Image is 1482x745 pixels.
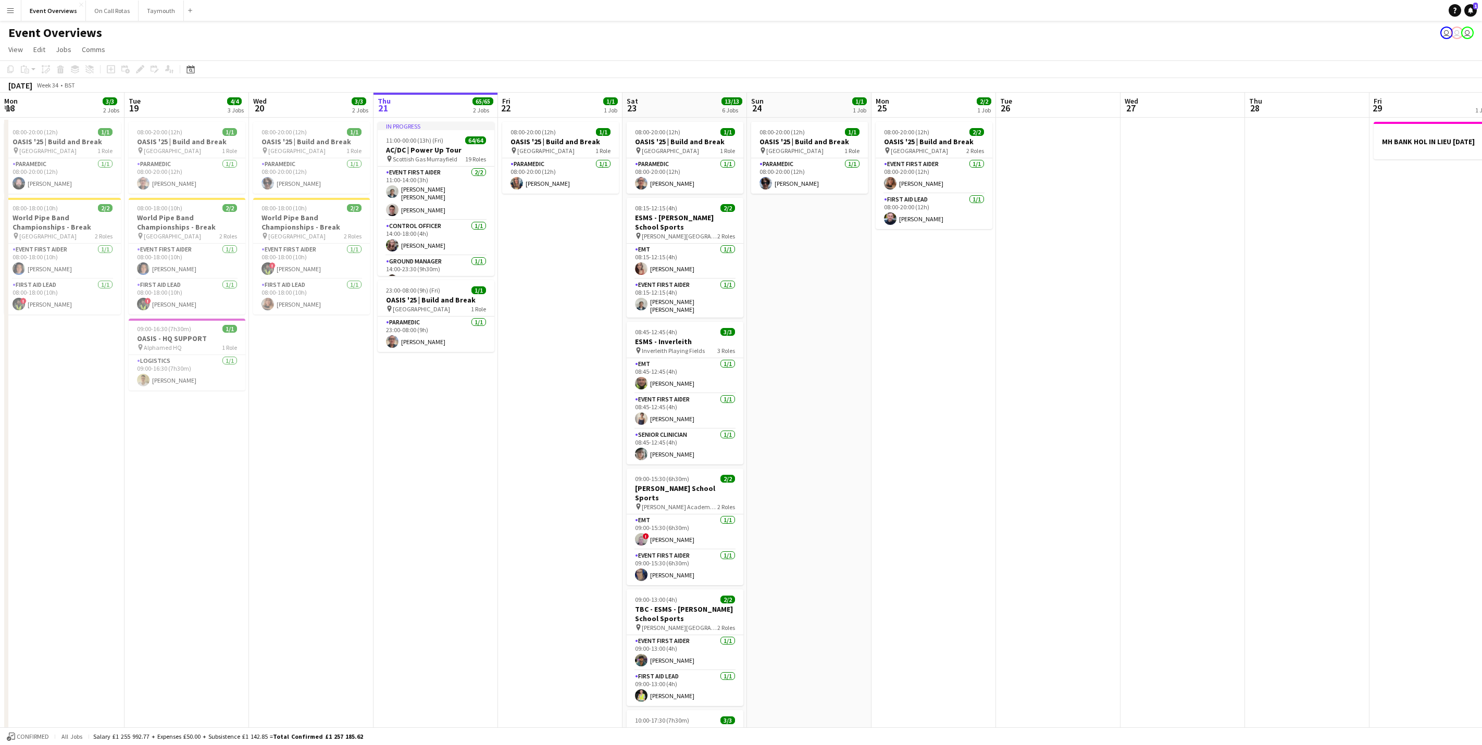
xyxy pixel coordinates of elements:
span: Sat [627,96,638,106]
div: 08:00-20:00 (12h)1/1OASIS '25 | Build and Break [GEOGRAPHIC_DATA]1 RoleParamedic1/108:00-20:00 (1... [253,122,370,194]
button: Taymouth [139,1,184,21]
span: Comms [82,45,105,54]
span: 3/3 [352,97,366,105]
button: Confirmed [5,731,51,742]
app-card-role: First Aid Lead1/108:00-18:00 (10h)[PERSON_NAME] [253,279,370,314]
div: 08:00-18:00 (10h)2/2World Pipe Band Championships - Break [GEOGRAPHIC_DATA]2 RolesEvent First Aid... [4,198,121,314]
span: 65/65 [472,97,493,105]
span: 1/1 [222,128,237,136]
span: Tue [129,96,141,106]
span: 09:00-15:30 (6h30m) [635,475,689,483]
span: 21 [376,102,391,114]
div: 09:00-16:30 (7h30m)1/1OASIS - HQ SUPPORT Alphamed HQ1 RoleLogistics1/109:00-16:30 (7h30m)[PERSON_... [129,319,245,390]
span: 2/2 [969,128,984,136]
span: Alphamed HQ [144,344,182,351]
span: 3 Roles [717,347,735,355]
app-card-role: Paramedic1/108:00-20:00 (12h)[PERSON_NAME] [751,158,868,194]
a: Jobs [52,43,76,56]
span: 19 [127,102,141,114]
app-card-role: Paramedic1/108:00-20:00 (12h)[PERSON_NAME] [502,158,619,194]
span: [GEOGRAPHIC_DATA] [268,147,326,155]
h3: ESMS - [PERSON_NAME] School Sports [627,213,743,232]
app-job-card: 08:00-20:00 (12h)2/2OASIS '25 | Build and Break [GEOGRAPHIC_DATA]2 RolesEvent First Aider1/108:00... [876,122,992,229]
h3: OASIS '25 | Build and Break [253,137,370,146]
div: 1 Job [977,106,991,114]
button: On Call Rotas [86,1,139,21]
div: 2 Jobs [352,106,368,114]
app-card-role: Paramedic1/123:00-08:00 (9h)[PERSON_NAME] [378,317,494,352]
span: 28 [1248,102,1262,114]
span: [GEOGRAPHIC_DATA] [642,147,699,155]
div: [DATE] [8,80,32,91]
span: Mon [4,96,18,106]
span: 2/2 [720,475,735,483]
app-card-role: Event First Aider1/108:00-18:00 (10h)[PERSON_NAME] [129,244,245,279]
h3: AC/DC | Power Up Tour [378,145,494,155]
span: 1/1 [845,128,860,136]
h3: OASIS '25 | Build and Break [129,137,245,146]
span: 2 Roles [717,232,735,240]
span: 22 [501,102,510,114]
app-card-role: Event First Aider1/108:00-18:00 (10h)[PERSON_NAME] [4,244,121,279]
span: 08:45-12:45 (4h) [635,328,677,336]
span: 08:00-18:00 (10h) [261,204,307,212]
app-card-role: Logistics1/109:00-16:30 (7h30m)[PERSON_NAME] [129,355,245,390]
span: 1/1 [852,97,867,105]
app-job-card: 08:00-20:00 (12h)1/1OASIS '25 | Build and Break [GEOGRAPHIC_DATA]1 RoleParamedic1/108:00-20:00 (1... [502,122,619,194]
span: Edit [33,45,45,54]
app-job-card: 09:00-13:00 (4h)2/2TBC - ESMS - [PERSON_NAME] School Sports [PERSON_NAME][GEOGRAPHIC_DATA]2 Roles... [627,589,743,706]
app-user-avatar: Operations Team [1461,27,1474,39]
div: 08:00-20:00 (12h)1/1OASIS '25 | Build and Break [GEOGRAPHIC_DATA]1 RoleParamedic1/108:00-20:00 (1... [751,122,868,194]
span: 13/13 [721,97,742,105]
app-card-role: EMT1/108:15-12:15 (4h)[PERSON_NAME] [627,244,743,279]
app-card-role: Event First Aider1/109:00-13:00 (4h)[PERSON_NAME] [627,635,743,671]
app-card-role: Event First Aider2/211:00-14:00 (3h)[PERSON_NAME] [PERSON_NAME][PERSON_NAME] [378,167,494,220]
span: [GEOGRAPHIC_DATA] [144,147,201,155]
span: 1/1 [720,128,735,136]
app-job-card: 08:00-18:00 (10h)2/2World Pipe Band Championships - Break [GEOGRAPHIC_DATA]2 RolesEvent First Aid... [129,198,245,314]
div: 08:45-12:45 (4h)3/3ESMS - Inverleith Inverleith Playing Fields3 RolesEMT1/108:45-12:45 (4h)[PERSO... [627,322,743,464]
h3: OASIS - HQ SUPPORT [129,334,245,343]
h3: World Pipe Band Championships - Break [4,213,121,232]
span: 4/4 [227,97,242,105]
span: View [8,45,23,54]
span: 19 Roles [465,155,486,163]
span: Tue [1000,96,1012,106]
app-card-role: Paramedic1/108:00-20:00 (12h)[PERSON_NAME] [253,158,370,194]
span: Week 34 [34,81,60,89]
app-card-role: First Aid Lead1/108:00-18:00 (10h)![PERSON_NAME] [129,279,245,314]
span: Fri [502,96,510,106]
div: 08:00-18:00 (10h)2/2World Pipe Band Championships - Break [GEOGRAPHIC_DATA]2 RolesEvent First Aid... [253,198,370,314]
div: BST [65,81,75,89]
span: 29 [1372,102,1382,114]
app-job-card: 23:00-08:00 (9h) (Fri)1/1OASIS '25 | Build and Break [GEOGRAPHIC_DATA]1 RoleParamedic1/123:00-08:... [378,280,494,352]
span: 3/3 [720,328,735,336]
span: 2 Roles [717,624,735,632]
app-job-card: 08:00-20:00 (12h)1/1OASIS '25 | Build and Break [GEOGRAPHIC_DATA]1 RoleParamedic1/108:00-20:00 (1... [129,122,245,194]
app-card-role: Event First Aider1/108:15-12:15 (4h)[PERSON_NAME] [PERSON_NAME] [627,279,743,318]
span: 2/2 [98,204,113,212]
app-job-card: 09:00-15:30 (6h30m)2/2[PERSON_NAME] School Sports [PERSON_NAME] Academy Playing Fields2 RolesEMT1... [627,469,743,585]
span: 24 [750,102,764,114]
h3: Strathardle Highland Gathering [627,725,743,744]
h3: ESMS - Inverleith [627,337,743,346]
span: [GEOGRAPHIC_DATA] [393,305,450,313]
span: 1/1 [347,128,362,136]
span: 3/3 [103,97,117,105]
span: Total Confirmed £1 257 185.62 [273,733,363,740]
div: 08:00-20:00 (12h)1/1OASIS '25 | Build and Break [GEOGRAPHIC_DATA]1 RoleParamedic1/108:00-20:00 (1... [627,122,743,194]
span: 08:00-20:00 (12h) [884,128,929,136]
span: 08:00-20:00 (12h) [759,128,805,136]
app-job-card: 08:15-12:15 (4h)2/2ESMS - [PERSON_NAME] School Sports [PERSON_NAME][GEOGRAPHIC_DATA]2 RolesEMT1/1... [627,198,743,318]
app-job-card: 08:00-20:00 (12h)1/1OASIS '25 | Build and Break [GEOGRAPHIC_DATA]1 RoleParamedic1/108:00-20:00 (1... [4,122,121,194]
h3: World Pipe Band Championships - Break [129,213,245,232]
h3: OASIS '25 | Build and Break [502,137,619,146]
span: 64/64 [465,136,486,144]
span: [GEOGRAPHIC_DATA] [766,147,824,155]
span: Wed [253,96,267,106]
